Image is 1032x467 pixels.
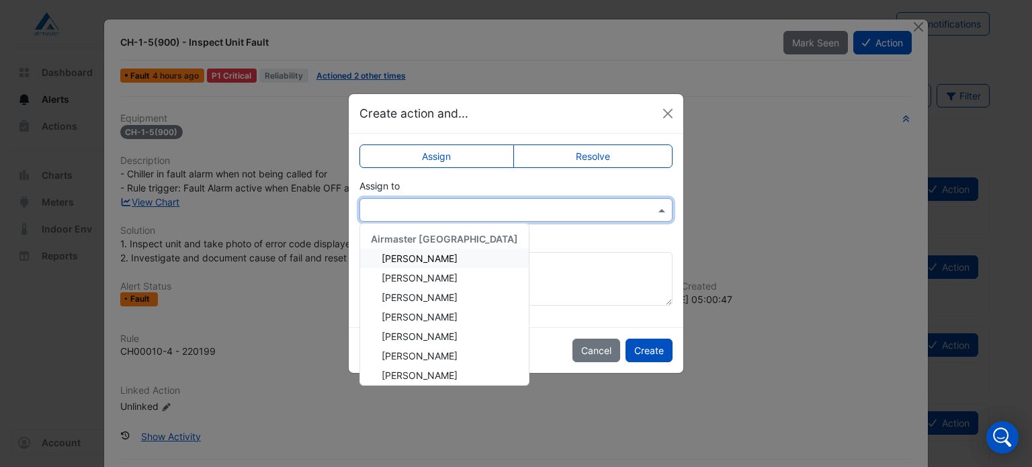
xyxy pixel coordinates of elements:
[382,272,458,284] span: [PERSON_NAME]
[382,292,458,303] span: [PERSON_NAME]
[382,253,458,264] span: [PERSON_NAME]
[359,105,468,122] h5: Create action and...
[371,233,518,245] span: Airmaster [GEOGRAPHIC_DATA]
[382,350,458,362] span: [PERSON_NAME]
[513,144,673,168] label: Resolve
[382,311,458,323] span: [PERSON_NAME]
[360,224,529,385] div: Options List
[658,103,678,124] button: Close
[382,331,458,342] span: [PERSON_NAME]
[572,339,620,362] button: Cancel
[626,339,673,362] button: Create
[986,421,1019,454] div: Open Intercom Messenger
[359,179,400,193] label: Assign to
[382,370,458,381] span: [PERSON_NAME]
[359,144,514,168] label: Assign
